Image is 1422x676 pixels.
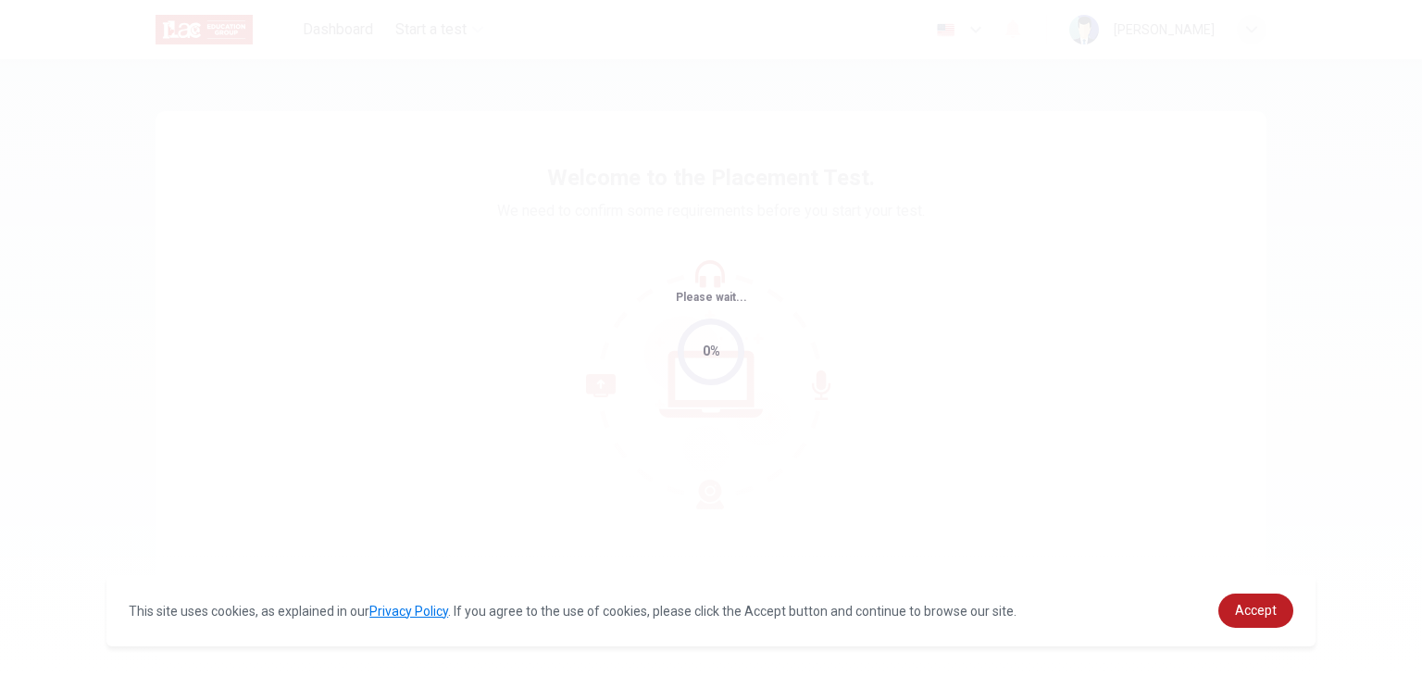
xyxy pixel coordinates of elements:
[106,575,1316,646] div: cookieconsent
[676,291,747,304] span: Please wait...
[1235,603,1277,618] span: Accept
[703,341,720,362] div: 0%
[369,604,448,619] a: Privacy Policy
[129,604,1017,619] span: This site uses cookies, as explained in our . If you agree to the use of cookies, please click th...
[1218,594,1293,628] a: dismiss cookie message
